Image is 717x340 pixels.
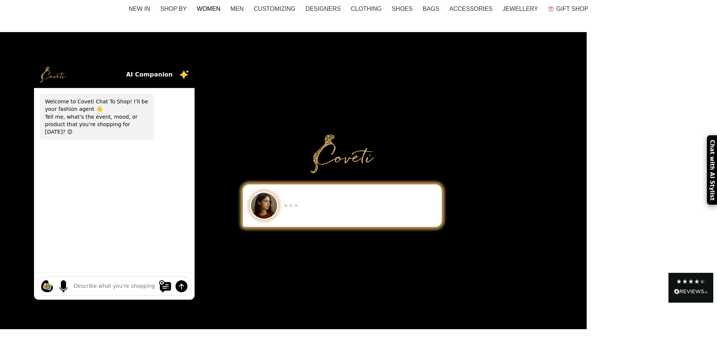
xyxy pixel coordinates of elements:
a: MEN [230,1,246,16]
span: CUSTOMIZING [254,5,296,12]
a: ACCESSORIES [449,1,495,16]
img: GiftBag [548,6,554,11]
a: CLOTHING [351,1,384,16]
div: Read All Reviews [668,273,713,303]
span: NEW IN [129,5,150,12]
a: WOMEN [197,1,223,16]
span: DESIGNERS [305,5,341,12]
div: Read All Reviews [674,287,708,297]
a: BAGS [423,1,442,16]
span: ACCESSORIES [449,5,493,12]
a: GIFT SHOP [548,1,589,16]
img: Primary Gold [311,134,374,173]
a: NEW IN [129,1,153,16]
span: BAGS [423,5,439,12]
span: GIFT SHOP [556,5,589,12]
span: WOMEN [197,5,220,12]
a: DESIGNERS [305,1,343,16]
img: REVIEWS.io [674,289,708,294]
a: CUSTOMIZING [254,1,298,16]
span: MEN [230,5,244,12]
div: Chat to Shop demo [238,184,447,227]
a: SHOES [392,1,415,16]
a: SHOP BY [160,1,189,16]
div: Main navigation [2,1,715,16]
span: CLOTHING [351,5,382,12]
a: JEWELLERY [503,1,541,16]
div: 4.28 Stars [676,278,706,284]
span: JEWELLERY [503,5,538,12]
span: SHOP BY [160,5,187,12]
span: SHOES [392,5,413,12]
